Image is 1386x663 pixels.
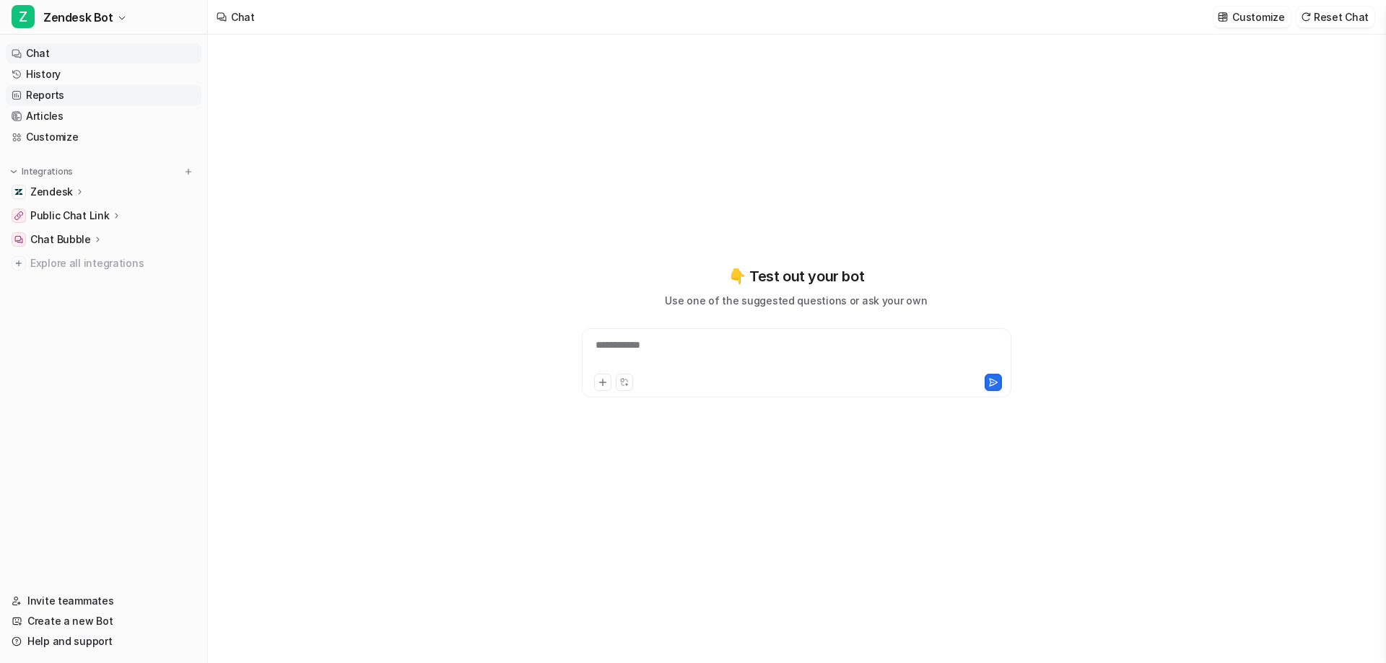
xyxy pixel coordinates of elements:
[43,7,113,27] span: Zendesk Bot
[12,5,35,28] span: Z
[6,64,201,84] a: History
[9,167,19,177] img: expand menu
[1296,6,1374,27] button: Reset Chat
[6,164,77,179] button: Integrations
[183,167,193,177] img: menu_add.svg
[1218,12,1228,22] img: customize
[6,611,201,631] a: Create a new Bot
[6,43,201,63] a: Chat
[30,232,91,247] p: Chat Bubble
[30,208,110,223] p: Public Chat Link
[1213,6,1290,27] button: Customize
[665,293,927,308] p: Use one of the suggested questions or ask your own
[22,166,73,177] p: Integrations
[231,9,255,25] div: Chat
[14,235,23,244] img: Chat Bubble
[14,211,23,220] img: Public Chat Link
[6,106,201,126] a: Articles
[6,253,201,273] a: Explore all integrations
[14,188,23,196] img: Zendesk
[6,631,201,651] a: Help and support
[1232,9,1284,25] p: Customize
[6,591,201,611] a: Invite teammates
[12,256,26,271] img: explore all integrations
[1301,12,1311,22] img: reset
[30,185,73,199] p: Zendesk
[6,85,201,105] a: Reports
[728,265,864,287] p: 👇 Test out your bot
[30,252,196,275] span: Explore all integrations
[6,127,201,147] a: Customize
